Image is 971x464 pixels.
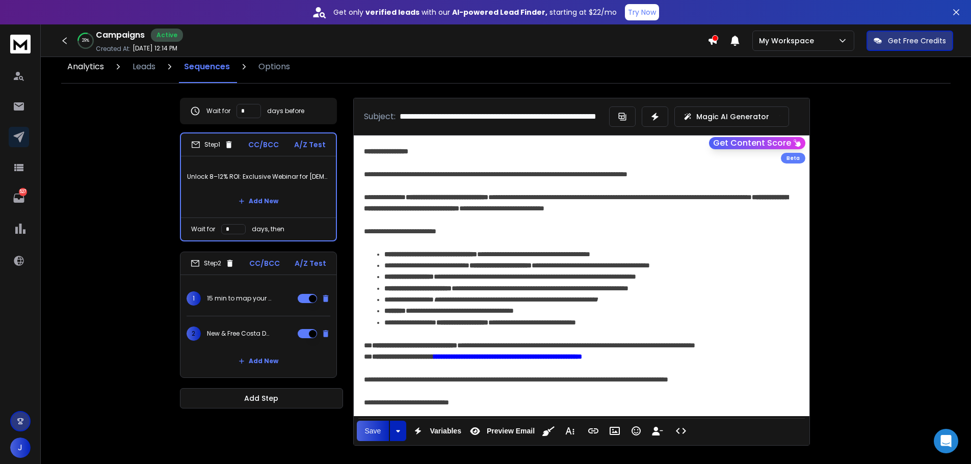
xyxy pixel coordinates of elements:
div: Step 1 [191,140,233,149]
p: 29 % [82,38,89,44]
p: CC/BCC [248,140,279,150]
p: A/Z Test [295,258,326,268]
span: 2 [187,326,201,341]
div: Beta [781,153,805,163]
p: Leads [133,61,155,73]
button: Add New [230,191,286,211]
button: Emoticons [626,421,646,441]
p: Sequences [184,61,230,73]
span: Preview Email [485,427,537,435]
button: Add Step [180,388,343,408]
p: days before [267,107,304,115]
p: days, then [252,225,284,233]
strong: AI-powered Lead Finder, [452,7,547,17]
p: Analytics [67,61,104,73]
p: Subject: [364,111,396,123]
p: 527 [19,188,27,196]
button: Magic AI Generator [674,106,789,127]
p: New & Free Costa Del Sol Real Estate market report 2025 [207,330,272,338]
p: [DATE] 12:14 PM [133,44,177,52]
button: Add New [230,351,286,371]
p: Get only with our starting at $22/mo [333,7,617,17]
h1: Campaigns [96,29,145,41]
div: Step 2 [191,259,234,268]
p: Try Now [628,7,656,17]
div: Open Intercom Messenger [934,429,958,453]
div: Active [151,29,183,42]
button: Save [357,421,389,441]
button: Try Now [625,4,659,20]
a: Leads [126,50,162,83]
p: Get Free Credits [888,36,946,46]
button: Variables [408,421,463,441]
span: 1 [187,291,201,306]
button: J [10,438,31,458]
p: Created At: [96,45,130,53]
a: Analytics [61,50,110,83]
p: Wait for [191,225,215,233]
button: Clean HTML [539,421,558,441]
a: 527 [9,188,29,208]
li: Step2CC/BCCA/Z Test115 min to map your Costa del Sol ROI?2New & Free Costa Del Sol Real Estate ma... [180,252,337,378]
p: Unlock 8–12% ROI: Exclusive Webinar for [DEMOGRAPHIC_DATA] Business Leaders [187,162,330,191]
p: Options [258,61,290,73]
button: Preview Email [465,421,537,441]
button: Get Free Credits [867,31,953,51]
p: My Workspace [759,36,818,46]
p: A/Z Test [294,140,326,150]
button: Insert Image (Ctrl+P) [605,421,624,441]
p: Wait for [206,107,230,115]
button: Insert Unsubscribe Link [648,421,667,441]
p: Magic AI Generator [696,112,769,122]
span: Variables [428,427,463,435]
a: Options [252,50,296,83]
p: CC/BCC [249,258,280,268]
img: logo [10,35,31,53]
button: Insert Link (Ctrl+K) [584,421,603,441]
button: More Text [560,421,580,441]
a: Sequences [178,50,236,83]
p: 15 min to map your Costa del Sol ROI? [207,294,272,303]
strong: verified leads [365,7,419,17]
button: Get Content Score [709,137,805,149]
button: Code View [671,421,691,441]
li: Step1CC/BCCA/Z TestUnlock 8–12% ROI: Exclusive Webinar for [DEMOGRAPHIC_DATA] Business LeadersAdd... [180,132,337,241]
